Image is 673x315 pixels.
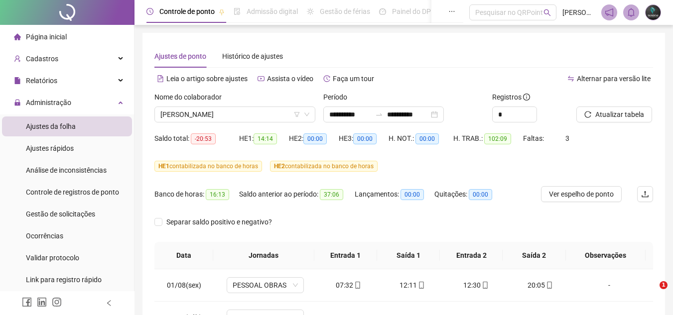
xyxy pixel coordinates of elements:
[213,242,314,269] th: Jornadas
[233,278,298,293] span: PESSOAL OBRAS
[584,111,591,118] span: reload
[206,189,229,200] span: 16:13
[577,75,651,83] span: Alternar para versão lite
[14,55,21,62] span: user-add
[639,281,663,305] iframe: Intercom live chat
[392,7,431,15] span: Painel do DP
[14,33,21,40] span: home
[294,111,300,117] span: filter
[37,297,47,307] span: linkedin
[333,75,374,83] span: Faça um tour
[26,210,95,218] span: Gestão de solicitações
[574,250,638,261] span: Observações
[523,134,545,142] span: Faltas:
[303,133,327,144] span: 00:00
[26,188,119,196] span: Controle de registros de ponto
[239,133,289,144] div: HE 1:
[239,189,355,200] div: Saldo anterior ao período:
[469,189,492,200] span: 00:00
[247,7,298,15] span: Admissão digital
[159,7,215,15] span: Controle de ponto
[26,99,71,106] span: Administração
[576,106,652,122] button: Atualizar tabela
[289,133,339,144] div: HE 2:
[304,111,310,117] span: down
[389,280,436,291] div: 12:11
[440,242,503,269] th: Entrada 2
[320,7,370,15] span: Gestão de férias
[26,276,102,284] span: Link para registro rápido
[166,75,248,83] span: Leia o artigo sobre ajustes
[14,77,21,84] span: file
[375,110,383,118] span: swap-right
[267,75,313,83] span: Assista o vídeo
[167,281,201,289] span: 01/08(sex)
[154,92,228,103] label: Nome do colaborador
[541,186,622,202] button: Ver espelho de ponto
[323,75,330,82] span: history
[448,8,455,15] span: ellipsis
[274,163,285,170] span: HE 2
[26,77,57,85] span: Relatórios
[320,189,343,200] span: 37:06
[580,280,639,291] div: -
[154,189,239,200] div: Banco de horas:
[516,280,564,291] div: 20:05
[565,134,569,142] span: 3
[222,52,283,60] span: Histórico de ajustes
[26,144,74,152] span: Ajustes rápidos
[543,9,551,16] span: search
[415,133,439,144] span: 00:00
[106,300,113,307] span: left
[157,75,164,82] span: file-text
[314,242,377,269] th: Entrada 1
[154,52,206,60] span: Ajustes de ponto
[254,133,277,144] span: 14:14
[154,133,239,144] div: Saldo total:
[660,281,668,289] span: 1
[434,189,504,200] div: Quitações:
[26,254,79,262] span: Validar protocolo
[353,133,377,144] span: 00:00
[492,92,530,103] span: Registros
[523,94,530,101] span: info-circle
[154,242,213,269] th: Data
[355,189,434,200] div: Lançamentos:
[567,75,574,82] span: swap
[375,110,383,118] span: to
[453,133,523,144] div: H. TRAB.:
[158,163,169,170] span: HE 1
[605,8,614,17] span: notification
[452,280,500,291] div: 12:30
[162,216,276,227] span: Separar saldo positivo e negativo?
[325,280,373,291] div: 07:32
[627,8,636,17] span: bell
[191,133,216,144] span: -20:53
[377,242,440,269] th: Saída 1
[323,92,354,103] label: Período
[379,8,386,15] span: dashboard
[22,297,32,307] span: facebook
[160,107,309,122] span: SIDNEY FERNANDES
[503,242,565,269] th: Saída 2
[270,161,378,172] span: contabilizada no banco de horas
[26,166,107,174] span: Análise de inconsistências
[549,189,614,200] span: Ver espelho de ponto
[26,33,67,41] span: Página inicial
[26,122,76,130] span: Ajustes da folha
[545,282,553,289] span: mobile
[401,189,424,200] span: 00:00
[481,282,489,289] span: mobile
[307,8,314,15] span: sun
[234,8,241,15] span: file-done
[484,133,511,144] span: 102:09
[258,75,265,82] span: youtube
[154,161,262,172] span: contabilizada no banco de horas
[646,5,661,20] img: 35618
[219,9,225,15] span: pushpin
[26,55,58,63] span: Cadastros
[641,190,649,198] span: upload
[146,8,153,15] span: clock-circle
[595,109,644,120] span: Atualizar tabela
[339,133,389,144] div: HE 3:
